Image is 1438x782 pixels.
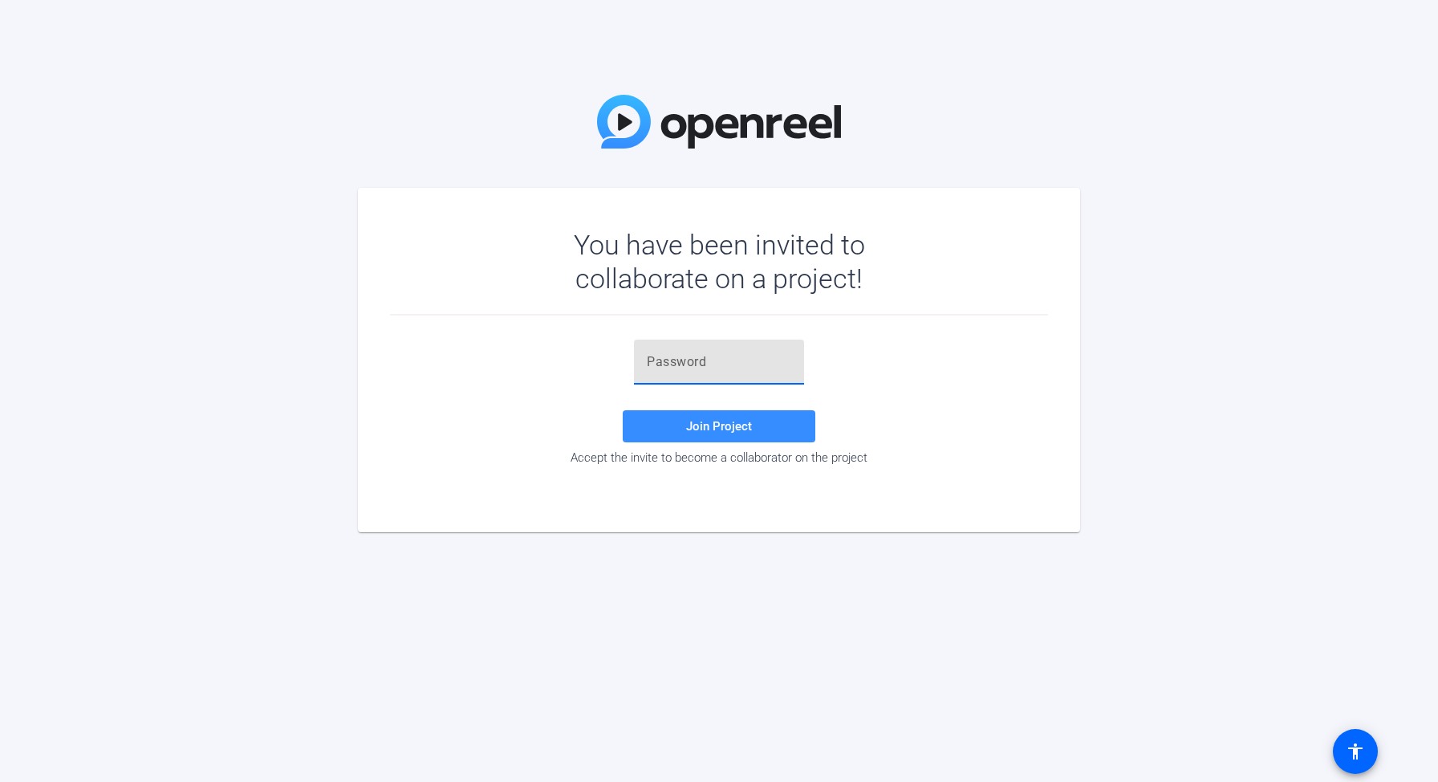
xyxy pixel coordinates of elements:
[597,95,841,149] img: OpenReel Logo
[623,410,815,442] button: Join Project
[647,352,791,372] input: Password
[1346,742,1365,761] mat-icon: accessibility
[686,419,752,434] span: Join Project
[527,228,912,295] div: You have been invited to collaborate on a project!
[390,450,1048,465] div: Accept the invite to become a collaborator on the project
